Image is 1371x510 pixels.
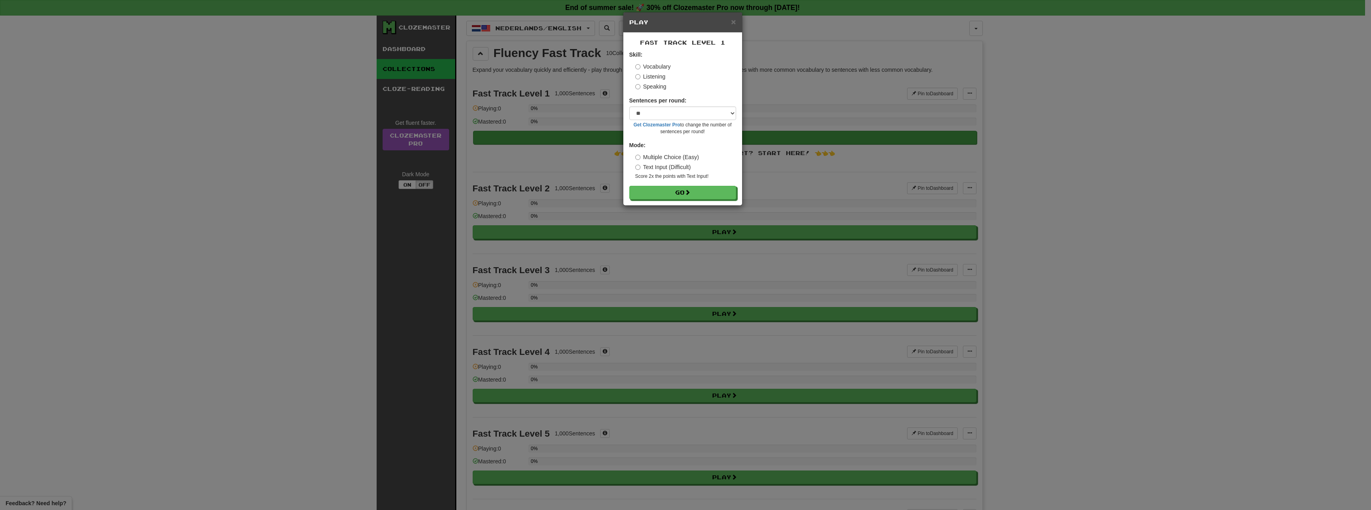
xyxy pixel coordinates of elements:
button: Close [731,18,736,26]
small: Score 2x the points with Text Input ! [635,173,736,180]
input: Vocabulary [635,64,640,69]
small: to change the number of sentences per round! [629,122,736,135]
span: × [731,17,736,26]
input: Listening [635,74,640,79]
label: Listening [635,73,666,81]
label: Multiple Choice (Easy) [635,153,699,161]
label: Vocabulary [635,63,671,71]
input: Multiple Choice (Easy) [635,155,640,160]
label: Sentences per round: [629,96,687,104]
a: Get Clozemaster Pro [634,122,680,128]
span: Fast Track Level 1 [640,39,725,46]
input: Speaking [635,84,640,89]
h5: Play [629,18,736,26]
label: Text Input (Difficult) [635,163,691,171]
label: Speaking [635,83,666,91]
strong: Skill: [629,51,642,58]
button: Go [629,186,736,199]
strong: Mode: [629,142,646,148]
input: Text Input (Difficult) [635,165,640,170]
